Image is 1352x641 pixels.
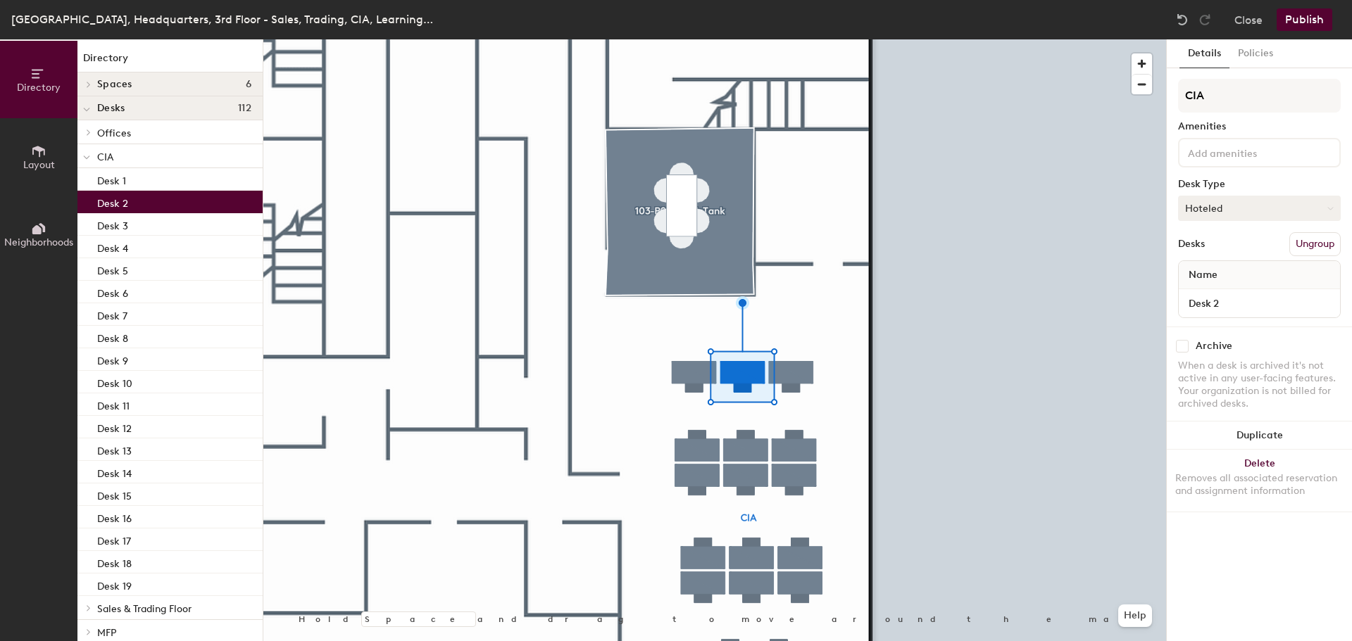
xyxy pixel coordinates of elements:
[97,284,128,300] p: Desk 6
[97,576,132,592] p: Desk 19
[1167,450,1352,512] button: DeleteRemoves all associated reservation and assignment information
[1196,341,1232,352] div: Archive
[11,11,434,28] div: [GEOGRAPHIC_DATA], Headquarters, 3rd Floor - Sales, Trading, CIA, Learning Center
[97,351,128,367] p: Desk 9
[1229,39,1282,68] button: Policies
[97,374,132,390] p: Desk 10
[97,486,132,502] p: Desk 15
[97,531,131,547] p: Desk 17
[97,239,128,255] p: Desk 4
[1175,472,1344,497] div: Removes all associated reservation and assignment information
[1182,293,1337,313] input: Unnamed desk
[97,554,132,570] p: Desk 18
[97,441,132,457] p: Desk 13
[97,603,192,615] span: Sales & Trading Floor
[97,396,130,412] p: Desk 11
[1277,8,1332,31] button: Publish
[1234,8,1263,31] button: Close
[1182,262,1225,288] span: Name
[97,79,132,90] span: Spaces
[1185,144,1312,160] input: Add amenities
[1118,604,1152,627] button: Help
[1178,360,1341,410] div: When a desk is archived it's not active in any user-facing features. Your organization is not bil...
[1289,232,1341,256] button: Ungroup
[246,79,251,90] span: 6
[1178,239,1205,250] div: Desks
[1179,39,1229,68] button: Details
[97,306,127,322] p: Desk 7
[4,236,73,248] span: Neighborhoods
[1167,421,1352,450] button: Duplicate
[97,216,128,232] p: Desk 3
[97,627,116,639] span: MFP
[17,82,61,94] span: Directory
[1178,179,1341,190] div: Desk Type
[97,151,113,163] span: CIA
[97,419,132,435] p: Desk 12
[1175,13,1189,27] img: Undo
[1178,121,1341,132] div: Amenities
[97,464,132,480] p: Desk 14
[97,103,125,114] span: Desks
[1178,196,1341,221] button: Hoteled
[77,51,263,72] h1: Directory
[1198,13,1212,27] img: Redo
[97,329,128,345] p: Desk 8
[97,261,128,277] p: Desk 5
[97,193,128,210] p: Desk 2
[97,171,126,187] p: Desk 1
[97,509,132,525] p: Desk 16
[97,127,131,139] span: Offices
[238,103,251,114] span: 112
[23,159,55,171] span: Layout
